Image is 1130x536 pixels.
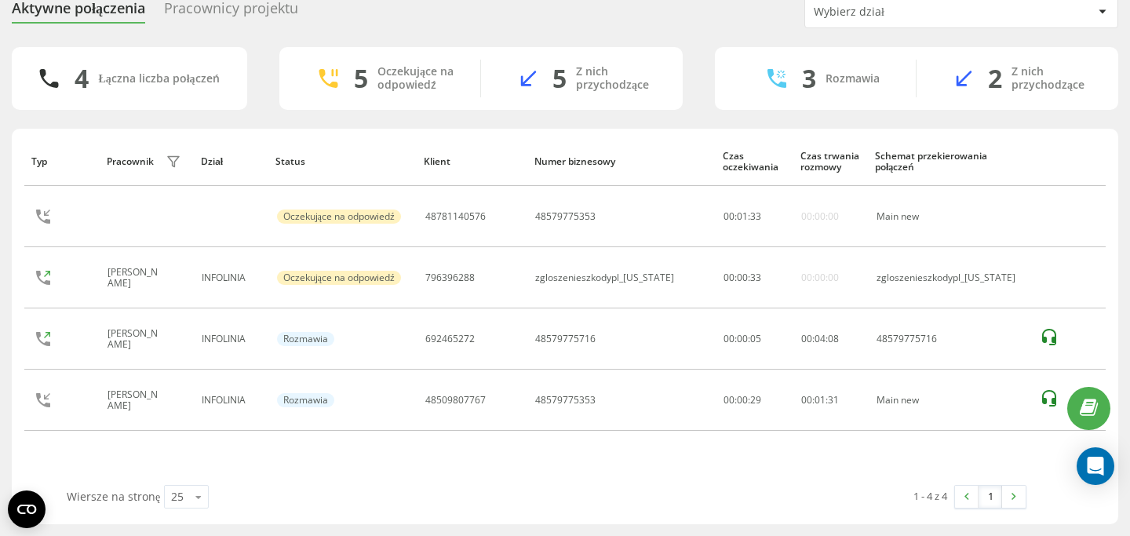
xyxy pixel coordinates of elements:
[877,272,1022,283] div: zgloszenieszkodypl_[US_STATE]
[277,271,401,285] div: Oczekujące na odpowiedź
[108,389,162,412] div: [PERSON_NAME]
[877,211,1022,222] div: Main new
[377,65,457,92] div: Oczekujące na odpowiedź
[801,395,839,406] div: : :
[724,210,734,223] span: 00
[535,272,674,283] div: zgloszenieszkodypl_[US_STATE]
[877,334,1022,345] div: 48579775716
[815,393,826,407] span: 01
[802,64,816,93] div: 3
[801,332,812,345] span: 00
[67,489,160,504] span: Wiersze na stronę
[800,151,860,173] div: Czas trwania rozmowy
[108,328,162,351] div: [PERSON_NAME]
[724,395,784,406] div: 00:00:29
[724,272,761,283] div: : :
[801,393,812,407] span: 00
[535,211,596,222] div: 48579775353
[425,395,486,406] div: 48509807767
[750,271,761,284] span: 33
[202,272,259,283] div: INFOLINIA
[877,395,1022,406] div: Main new
[826,72,880,86] div: Rozmawia
[1077,447,1114,485] div: Open Intercom Messenger
[31,156,91,167] div: Typ
[202,395,259,406] div: INFOLINIA
[275,156,410,167] div: Status
[534,156,708,167] div: Numer biznesowy
[425,334,475,345] div: 692465272
[724,271,734,284] span: 00
[988,64,1002,93] div: 2
[875,151,1023,173] div: Schemat przekierowania połączeń
[815,332,826,345] span: 04
[535,334,596,345] div: 48579775716
[425,272,475,283] div: 796396288
[723,151,786,173] div: Czas oczekiwania
[814,5,1001,19] div: Wybierz dział
[277,210,401,224] div: Oczekujące na odpowiedź
[202,334,259,345] div: INFOLINIA
[201,156,261,167] div: Dział
[98,72,219,86] div: Łączna liczba połączeń
[171,489,184,505] div: 25
[576,65,659,92] div: Z nich przychodzące
[750,210,761,223] span: 33
[737,210,748,223] span: 01
[979,486,1002,508] a: 1
[552,64,567,93] div: 5
[107,156,154,167] div: Pracownik
[913,488,947,504] div: 1 - 4 z 4
[8,490,46,528] button: Open CMP widget
[724,334,784,345] div: 00:00:05
[535,395,596,406] div: 48579775353
[801,272,839,283] div: 00:00:00
[277,332,334,346] div: Rozmawia
[424,156,519,167] div: Klient
[75,64,89,93] div: 4
[828,332,839,345] span: 08
[425,211,486,222] div: 48781140576
[277,393,334,407] div: Rozmawia
[737,271,748,284] span: 00
[354,64,368,93] div: 5
[828,393,839,407] span: 31
[801,211,839,222] div: 00:00:00
[108,267,162,290] div: [PERSON_NAME]
[1012,65,1095,92] div: Z nich przychodzące
[724,211,761,222] div: : :
[801,334,839,345] div: : :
